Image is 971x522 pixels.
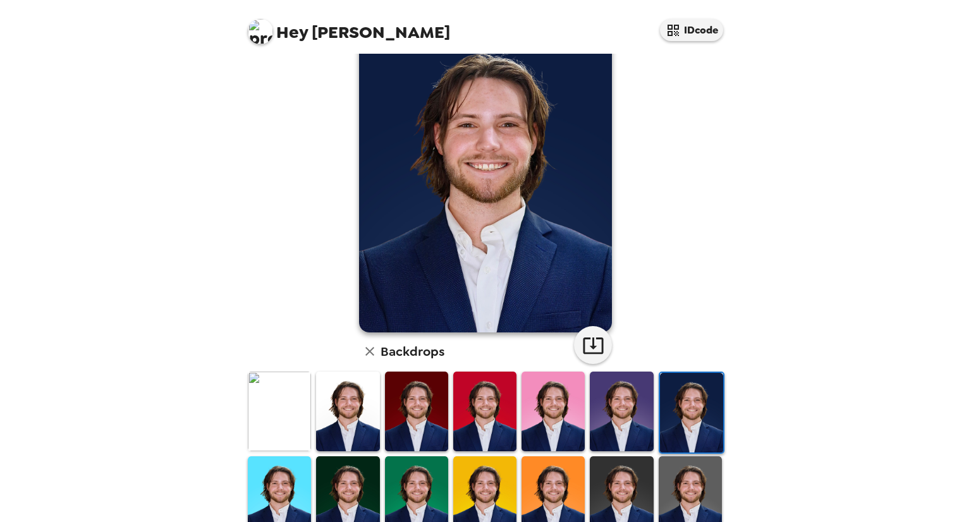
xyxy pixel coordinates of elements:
[381,341,444,361] h6: Backdrops
[359,16,612,332] img: user
[248,19,273,44] img: profile pic
[276,21,308,44] span: Hey
[660,19,723,41] button: IDcode
[248,372,311,451] img: Original
[248,13,450,41] span: [PERSON_NAME]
